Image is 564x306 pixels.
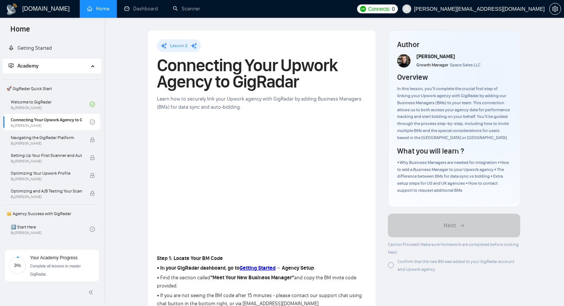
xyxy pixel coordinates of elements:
span: Next [443,221,456,230]
span: lock [90,155,95,160]
span: Academy [9,63,39,69]
p: . [157,264,367,272]
a: dashboardDashboard [124,6,158,12]
h1: Connecting Your Upwork Agency to GigRadar [157,57,367,90]
strong: Step 1: Locate Your BM Code [157,255,223,261]
span: By [PERSON_NAME] [11,141,82,146]
span: lock [90,173,95,178]
a: Welcome to GigRadarBy[PERSON_NAME] [11,96,90,112]
a: Getting Started [240,265,276,271]
h4: Overview [397,72,428,82]
span: Navigating the GigRadar Platform [11,134,82,141]
h4: Author [397,39,511,50]
a: 1️⃣ Start HereBy[PERSON_NAME] [11,221,90,237]
span: Academy [17,63,39,69]
a: searchScanner [173,6,200,12]
span: Confirm that the new BM was added to your GigRadar account and Upwork agency [398,259,514,272]
span: Space Sales LLC [450,62,481,68]
span: Learn how to securely link your Upwork agency with GigRadar by adding Business Managers (BMs) for... [157,96,362,110]
span: [PERSON_NAME] [416,53,455,60]
span: Complete all lessons to master GigRadar. [30,264,81,276]
a: setting [549,6,561,12]
a: rocketGetting Started [9,45,52,51]
span: By [PERSON_NAME] [11,159,82,164]
span: Connects: [368,5,390,13]
img: logo [6,3,18,15]
img: upwork-logo.png [360,6,366,12]
h4: What you will learn ? [397,146,464,156]
a: Connecting Your Upwork Agency to GigRadarBy[PERSON_NAME] [11,114,90,130]
strong: → Agency Setup [276,265,314,271]
span: check-circle [90,227,95,232]
span: By [PERSON_NAME] [11,195,82,199]
span: Optimizing and A/B Testing Your Scanner for Better Results [11,187,82,195]
span: 👑 Agency Success with GigRadar [3,206,100,221]
strong: • In your GigRadar dashboard, go to [157,265,240,271]
div: • Why Business Managers are needed for integration • How to add a Business Manager to your Upwork... [397,159,511,194]
span: setting [550,6,561,12]
button: setting [549,3,561,15]
span: double-left [88,289,96,296]
span: 3% [9,263,26,268]
span: check-circle [90,102,95,107]
span: lock [90,137,95,142]
span: lock [90,191,95,196]
img: vlad-t.jpg [397,54,410,68]
span: Your Academy Progress [30,255,77,260]
span: fund-projection-screen [9,63,14,68]
span: ⛔ Top 3 Mistakes of Pro Agencies [11,241,82,249]
li: Getting Started [3,41,101,56]
p: • Find the section called and copy the BM invite code provided. [157,274,367,290]
div: In this lesson, you’ll complete the crucial first step of linking your Upwork agency with GigRada... [397,85,511,141]
span: Home [4,24,36,39]
span: user [404,6,409,11]
button: Next [388,214,520,237]
span: Growth Manager [416,62,448,68]
iframe: Intercom live chat [539,281,557,299]
span: 🚀 GigRadar Quick Start [3,81,100,96]
span: Cannot Proceed! Make sure Homework are completed before clicking Next: [388,242,519,255]
span: Lesson 2 [170,43,188,48]
span: Optimizing Your Upwork Profile [11,170,82,177]
span: By [PERSON_NAME] [11,177,82,181]
strong: “Meet Your New Business Manager” [210,274,294,281]
span: check-circle [90,119,95,125]
span: 0 [392,5,395,13]
a: homeHome [87,6,109,12]
span: Setting Up Your First Scanner and Auto-Bidder [11,152,82,159]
